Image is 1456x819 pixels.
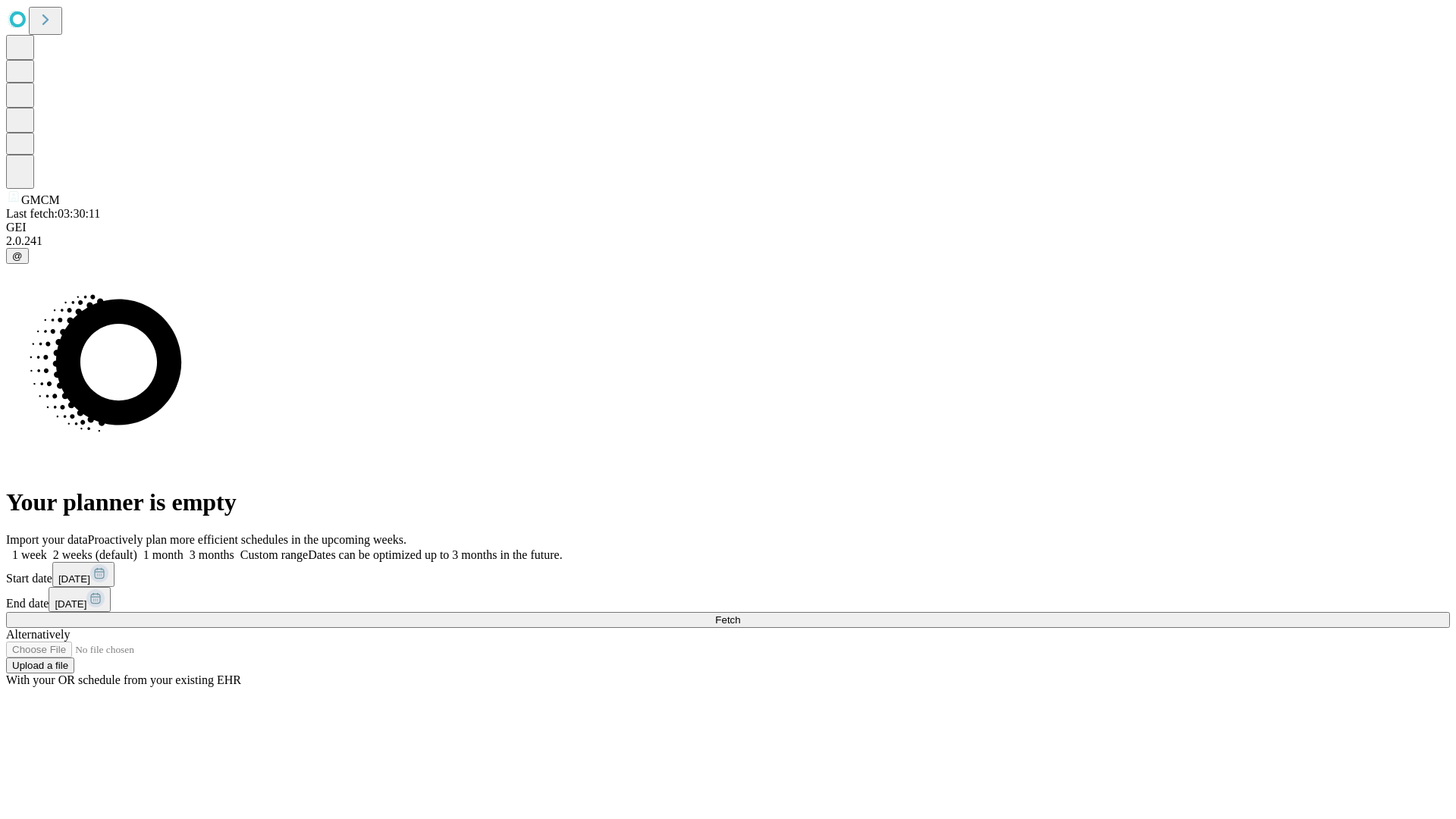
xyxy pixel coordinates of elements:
[6,673,241,686] span: With your OR schedule from your existing EHR
[308,548,562,561] span: Dates can be optimized up to 3 months in the future.
[88,533,406,546] span: Proactively plan more efficient schedules in the upcoming weeks.
[53,548,137,561] span: 2 weeks (default)
[715,614,740,626] span: Fetch
[143,548,184,561] span: 1 month
[190,548,234,561] span: 3 months
[21,193,60,206] span: GMCM
[6,562,1450,587] div: Start date
[6,533,88,546] span: Import your data
[6,221,1450,234] div: GEI
[6,248,29,264] button: @
[6,657,74,673] button: Upload a file
[6,234,1450,248] div: 2.0.241
[240,548,308,561] span: Custom range
[55,598,86,610] span: [DATE]
[6,207,100,220] span: Last fetch: 03:30:11
[52,562,115,587] button: [DATE]
[6,488,1450,516] h1: Your planner is empty
[6,587,1450,612] div: End date
[6,628,70,641] span: Alternatively
[12,548,47,561] span: 1 week
[49,587,111,612] button: [DATE]
[12,250,23,262] span: @
[58,573,90,585] span: [DATE]
[6,612,1450,628] button: Fetch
